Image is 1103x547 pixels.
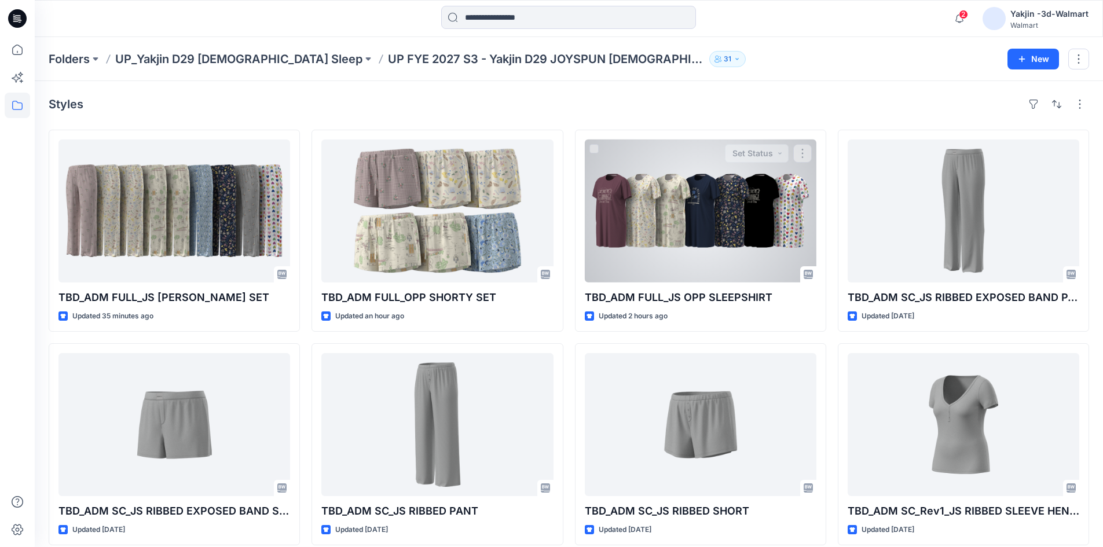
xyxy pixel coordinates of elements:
[321,503,553,519] p: TBD_ADM SC_JS RIBBED PANT
[49,51,90,67] a: Folders
[115,51,362,67] a: UP_Yakjin D29 [DEMOGRAPHIC_DATA] Sleep
[585,139,816,282] a: TBD_ADM FULL_JS OPP SLEEPSHIRT
[848,503,1079,519] p: TBD_ADM SC_Rev1_JS RIBBED SLEEVE HENLEY TOP
[72,310,153,322] p: Updated 35 minutes ago
[1007,49,1059,69] button: New
[321,139,553,282] a: TBD_ADM FULL_OPP SHORTY SET
[321,289,553,306] p: TBD_ADM FULL_OPP SHORTY SET
[959,10,968,19] span: 2
[335,524,388,536] p: Updated [DATE]
[848,289,1079,306] p: TBD_ADM SC_JS RIBBED EXPOSED BAND PANT
[58,289,290,306] p: TBD_ADM FULL_JS [PERSON_NAME] SET
[335,310,404,322] p: Updated an hour ago
[599,310,668,322] p: Updated 2 hours ago
[585,353,816,496] a: TBD_ADM SC_JS RIBBED SHORT
[1010,21,1089,30] div: Walmart
[724,53,731,65] p: 31
[983,7,1006,30] img: avatar
[585,503,816,519] p: TBD_ADM SC_JS RIBBED SHORT
[72,524,125,536] p: Updated [DATE]
[58,139,290,282] a: TBD_ADM FULL_JS OPP PJ SET
[862,524,914,536] p: Updated [DATE]
[58,353,290,496] a: TBD_ADM SC_JS RIBBED EXPOSED BAND SHORT
[1010,7,1089,21] div: Yakjin -3d-Walmart
[388,51,705,67] p: UP FYE 2027 S3 - Yakjin D29 JOYSPUN [DEMOGRAPHIC_DATA] Sleepwear
[709,51,746,67] button: 31
[848,139,1079,282] a: TBD_ADM SC_JS RIBBED EXPOSED BAND PANT
[49,97,83,111] h4: Styles
[599,524,651,536] p: Updated [DATE]
[585,289,816,306] p: TBD_ADM FULL_JS OPP SLEEPSHIRT
[321,353,553,496] a: TBD_ADM SC_JS RIBBED PANT
[848,353,1079,496] a: TBD_ADM SC_Rev1_JS RIBBED SLEEVE HENLEY TOP
[58,503,290,519] p: TBD_ADM SC_JS RIBBED EXPOSED BAND SHORT
[862,310,914,322] p: Updated [DATE]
